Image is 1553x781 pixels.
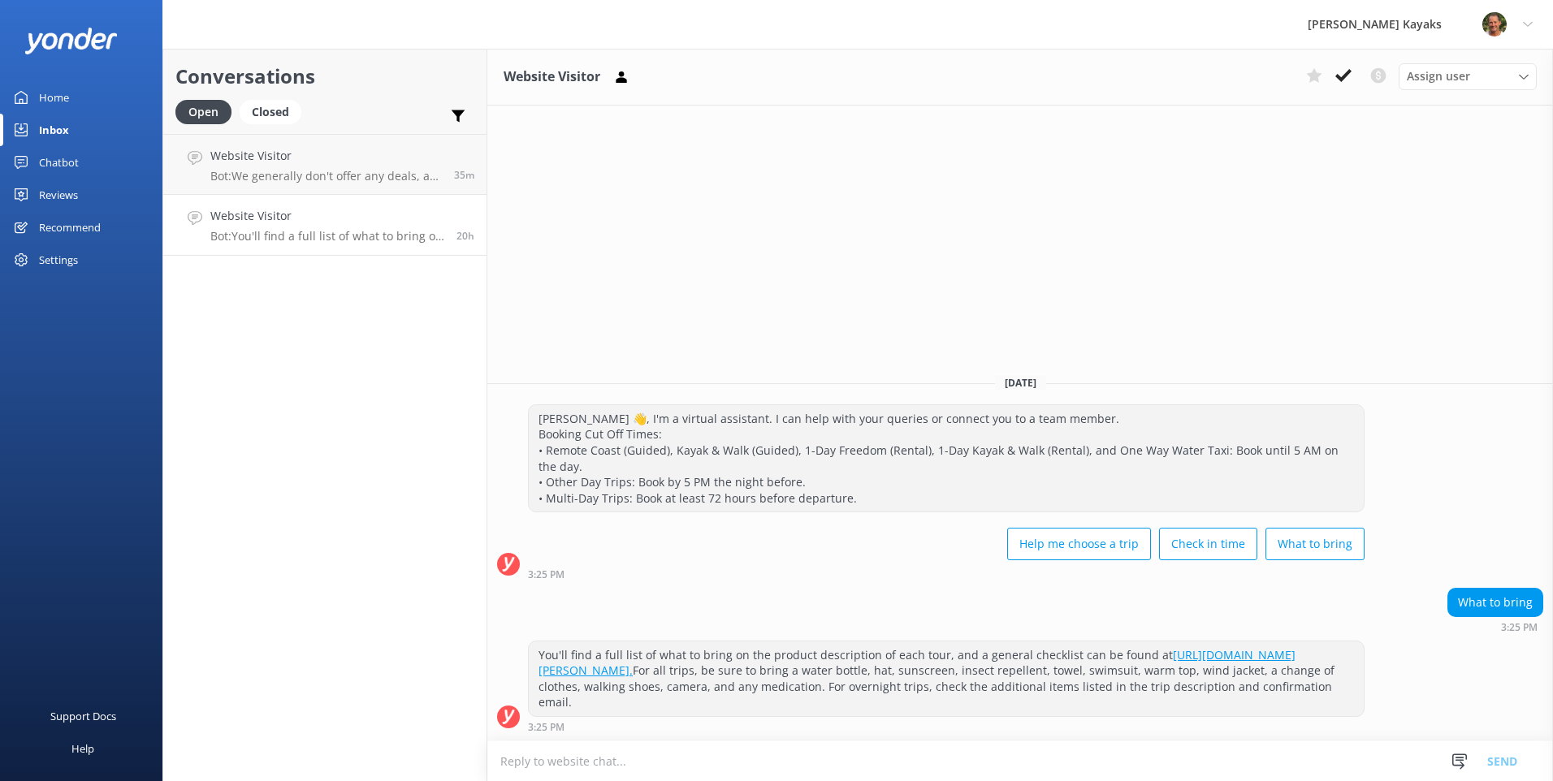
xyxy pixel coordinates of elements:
div: Settings [39,244,78,276]
div: Inbox [39,114,69,146]
div: Open [175,100,231,124]
strong: 3:25 PM [528,570,565,580]
div: Chatbot [39,146,79,179]
a: Closed [240,102,309,120]
img: 49-1662257987.jpg [1482,12,1507,37]
div: Help [71,732,94,765]
div: You'll find a full list of what to bring on the product description of each tour, and a general c... [529,641,1364,716]
h4: Website Visitor [210,207,444,225]
div: Recommend [39,211,101,244]
div: What to bring [1448,589,1542,616]
p: Bot: You'll find a full list of what to bring on the product description of each tour, and a gene... [210,229,444,244]
p: Bot: We generally don't offer any deals, as our prices are set based on the high level of service... [210,169,442,183]
a: Website VisitorBot:We generally don't offer any deals, as our prices are set based on the high le... [163,134,487,195]
div: Oct 14 2025 03:25pm (UTC +13:00) Pacific/Auckland [528,568,1365,580]
div: Reviews [39,179,78,211]
a: Open [175,102,240,120]
div: [PERSON_NAME] 👋, I'm a virtual assistant. I can help with your queries or connect you to a team m... [529,405,1364,512]
div: Oct 14 2025 03:25pm (UTC +13:00) Pacific/Auckland [528,721,1365,732]
h3: Website Visitor [504,67,600,88]
span: [DATE] [995,376,1046,390]
strong: 3:25 PM [528,723,565,732]
div: Home [39,81,69,114]
div: Support Docs [50,700,116,732]
h4: Website Visitor [210,147,442,165]
img: yonder-white-logo.png [24,28,118,54]
button: What to bring [1265,528,1365,560]
span: Assign user [1407,67,1470,85]
div: Oct 14 2025 03:25pm (UTC +13:00) Pacific/Auckland [1447,621,1543,632]
button: Help me choose a trip [1007,528,1151,560]
button: Check in time [1159,528,1257,560]
div: Closed [240,100,301,124]
span: Oct 14 2025 03:25pm (UTC +13:00) Pacific/Auckland [456,229,474,243]
a: [URL][DOMAIN_NAME][PERSON_NAME]. [539,647,1296,679]
div: Assign User [1399,63,1537,89]
h2: Conversations [175,61,474,92]
a: Website VisitorBot:You'll find a full list of what to bring on the product description of each to... [163,195,487,256]
strong: 3:25 PM [1501,623,1538,632]
span: Oct 15 2025 11:23am (UTC +13:00) Pacific/Auckland [454,168,474,182]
